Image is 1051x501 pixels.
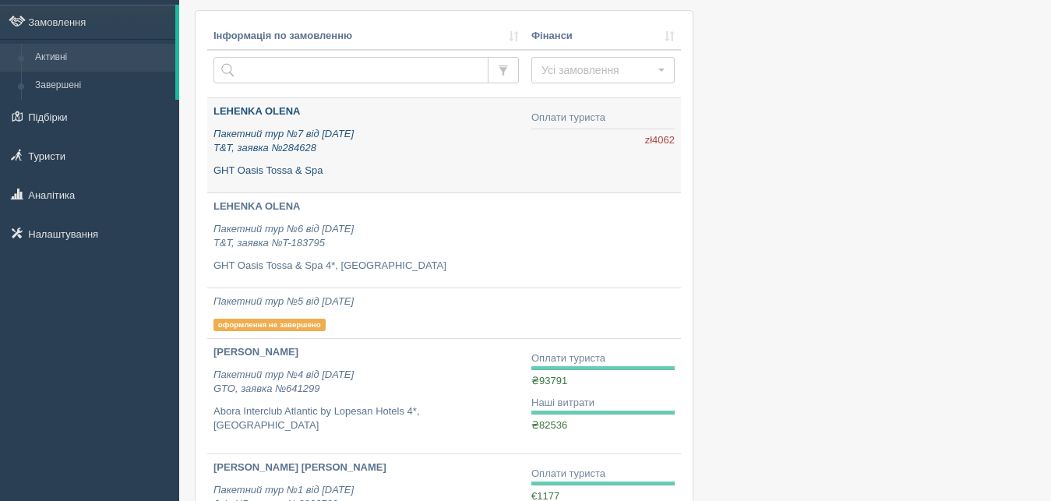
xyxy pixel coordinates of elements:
[207,288,525,338] a: Пакетний тур №5 від [DATE] оформлення не завершено
[207,193,525,288] a: LEHENKA OLENA Пакетний тур №6 від [DATE]T&T, заявка №T-183795 GHT Oasis Tossa & Spa 4*, [GEOGRAPH...
[213,57,488,83] input: Пошук за номером замовлення, ПІБ або паспортом туриста
[531,111,675,125] div: Оплати туриста
[213,346,298,358] b: [PERSON_NAME]
[213,223,354,249] i: Пакетний тур №6 від [DATE] T&T, заявка №T-183795
[531,396,675,411] div: Наші витрати
[213,128,354,154] i: Пакетний тур №7 від [DATE] T&T, заявка №284628
[213,319,326,331] p: оформлення не завершено
[531,419,567,431] span: ₴82536
[531,375,567,386] span: ₴93791
[645,133,675,148] span: zł4062
[213,259,519,273] p: GHT Oasis Tossa & Spa 4*, [GEOGRAPHIC_DATA]
[213,295,354,307] i: Пакетний тур №5 від [DATE]
[531,57,675,83] button: Усі замовлення
[531,351,675,366] div: Оплати туриста
[207,339,525,453] a: [PERSON_NAME] Пакетний тур №4 від [DATE]GTO, заявка №641299 Abora Interclub Atlantic by Lopesan H...
[531,467,675,482] div: Оплати туриста
[28,72,175,100] a: Завершені
[531,29,675,44] a: Фінанси
[28,44,175,72] a: Активні
[213,200,300,212] b: LEHENKA OLENA
[213,461,386,473] b: [PERSON_NAME] [PERSON_NAME]
[541,62,654,78] span: Усі замовлення
[213,164,519,178] p: GHT Oasis Tossa & Spa
[213,29,519,44] a: Інформація по замовленню
[213,369,354,395] i: Пакетний тур №4 від [DATE] GTO, заявка №641299
[213,404,519,433] p: Abora Interclub Atlantic by Lopesan Hotels 4*, [GEOGRAPHIC_DATA]
[207,98,525,192] a: LEHENKA OLENA Пакетний тур №7 від [DATE]T&T, заявка №284628 GHT Oasis Tossa & Spa
[213,105,300,117] b: LEHENKA OLENA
